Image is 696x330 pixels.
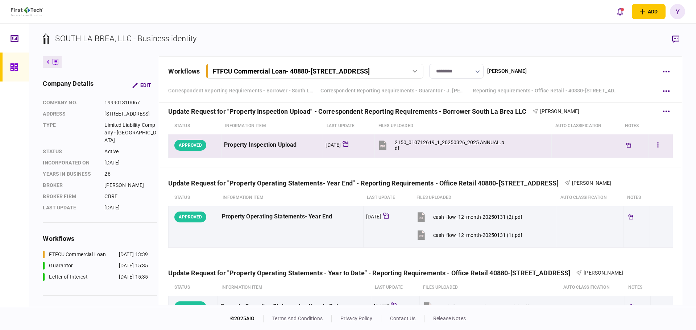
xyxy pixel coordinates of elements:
[377,137,504,153] button: 2150_010712619_1_20250326_2025 ANNUAL.pdf
[169,118,221,134] th: status
[220,298,368,315] div: Property Operating Statements - Year to Date
[43,79,94,92] div: company details
[626,212,635,222] div: Tickler available
[168,87,313,95] a: Correspondent Reporting Requirements - Borrower - South La Brea LLC
[43,193,97,200] div: broker firm
[43,204,97,212] div: last update
[174,212,206,222] div: APPROVED
[416,209,522,225] button: cash_flow_12_month-20250131 (2).pdf
[43,273,148,281] a: Letter of Interest[DATE] 15:35
[212,67,370,75] div: FTFCU Commercial Loan - 40880-[STREET_ADDRESS]
[230,315,264,322] div: © 2025 AIO
[366,213,381,220] div: [DATE]
[419,279,560,296] th: Files uploaded
[627,302,637,312] div: Tickler available
[104,159,157,167] div: [DATE]
[168,108,532,115] div: Update Request for "Property Inspection Upload" - Correspondent Reporting Requirements - Borrower...
[413,189,557,206] th: Files uploaded
[104,204,157,212] div: [DATE]
[390,316,415,321] a: contact us
[363,189,413,206] th: last update
[168,269,576,277] div: Update Request for "Property Operating Statements - Year to Date" - Reporting Requirements - Offi...
[119,273,148,281] div: [DATE] 15:35
[326,141,341,149] div: [DATE]
[104,193,157,200] div: CBRE
[416,227,522,243] button: cash_flow_12_month-20250131 (1).pdf
[43,159,97,167] div: incorporated on
[433,316,466,321] a: release notes
[43,262,148,270] a: Guarantor[DATE] 15:35
[127,79,157,92] button: Edit
[323,118,375,134] th: last update
[422,298,529,315] button: cash_flow_12_month-20250604 (1).pdf
[218,279,371,296] th: Information item
[174,140,206,151] div: APPROVED
[43,234,157,243] div: workflows
[49,251,106,258] div: FTFCU Commercial Loan
[540,108,580,114] span: [PERSON_NAME]
[104,110,157,118] div: [STREET_ADDRESS]
[119,251,148,258] div: [DATE] 13:39
[104,121,157,144] div: Limited Liability Company - [GEOGRAPHIC_DATA]
[625,279,650,296] th: notes
[168,66,200,76] div: workflows
[104,181,157,189] div: [PERSON_NAME]
[219,189,363,206] th: Information item
[433,232,522,238] div: cash_flow_12_month-20250131 (1).pdf
[174,301,206,312] div: APPROVED
[43,99,97,106] div: company no.
[395,139,504,151] div: 2150_010712619_1_20250326_2025 ANNUAL.pdf
[43,110,97,118] div: address
[104,148,157,155] div: Active
[557,189,623,206] th: auto classification
[169,279,218,296] th: status
[624,141,633,150] div: Tickler available
[11,7,43,16] img: client company logo
[169,189,219,206] th: status
[560,279,625,296] th: auto classification
[371,279,419,296] th: last update
[621,118,649,134] th: notes
[375,118,552,134] th: Files uploaded
[55,33,196,45] div: SOUTH LA BREA, LLC - Business identity
[43,170,97,178] div: years in business
[224,137,320,153] div: Property Inspection Upload
[43,121,97,144] div: Type
[221,118,323,134] th: Information item
[104,99,157,106] div: 199901310067
[623,189,650,206] th: notes
[320,87,465,95] a: Correspondent Reporting Requirements - Guarantor - J. [PERSON_NAME]
[433,214,522,220] div: cash_flow_12_month-20250131 (2).pdf
[632,4,666,19] button: open adding identity options
[43,251,148,258] a: FTFCU Commercial Loan[DATE] 13:39
[168,179,564,187] div: Update Request for "Property Operating Statements- Year End" - Reporting Requirements - Office Re...
[670,4,685,19] button: Y
[206,64,423,79] button: FTFCU Commercial Loan- 40880-[STREET_ADDRESS]
[119,262,148,270] div: [DATE] 15:35
[43,181,97,189] div: Broker
[552,118,621,134] th: auto classification
[43,148,97,155] div: status
[473,87,618,95] a: Reporting Requirements - Office Retail - 40880-[STREET_ADDRESS]
[49,262,73,270] div: Guarantor
[340,316,372,321] a: privacy policy
[440,304,529,310] div: cash_flow_12_month-20250604 (1).pdf
[272,316,323,321] a: terms and conditions
[612,4,627,19] button: open notifications list
[572,180,612,186] span: [PERSON_NAME]
[374,303,389,310] div: [DATE]
[584,270,623,276] span: [PERSON_NAME]
[487,67,527,75] div: [PERSON_NAME]
[104,170,157,178] div: 26
[49,273,87,281] div: Letter of Interest
[222,209,361,225] div: Property Operating Statements- Year End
